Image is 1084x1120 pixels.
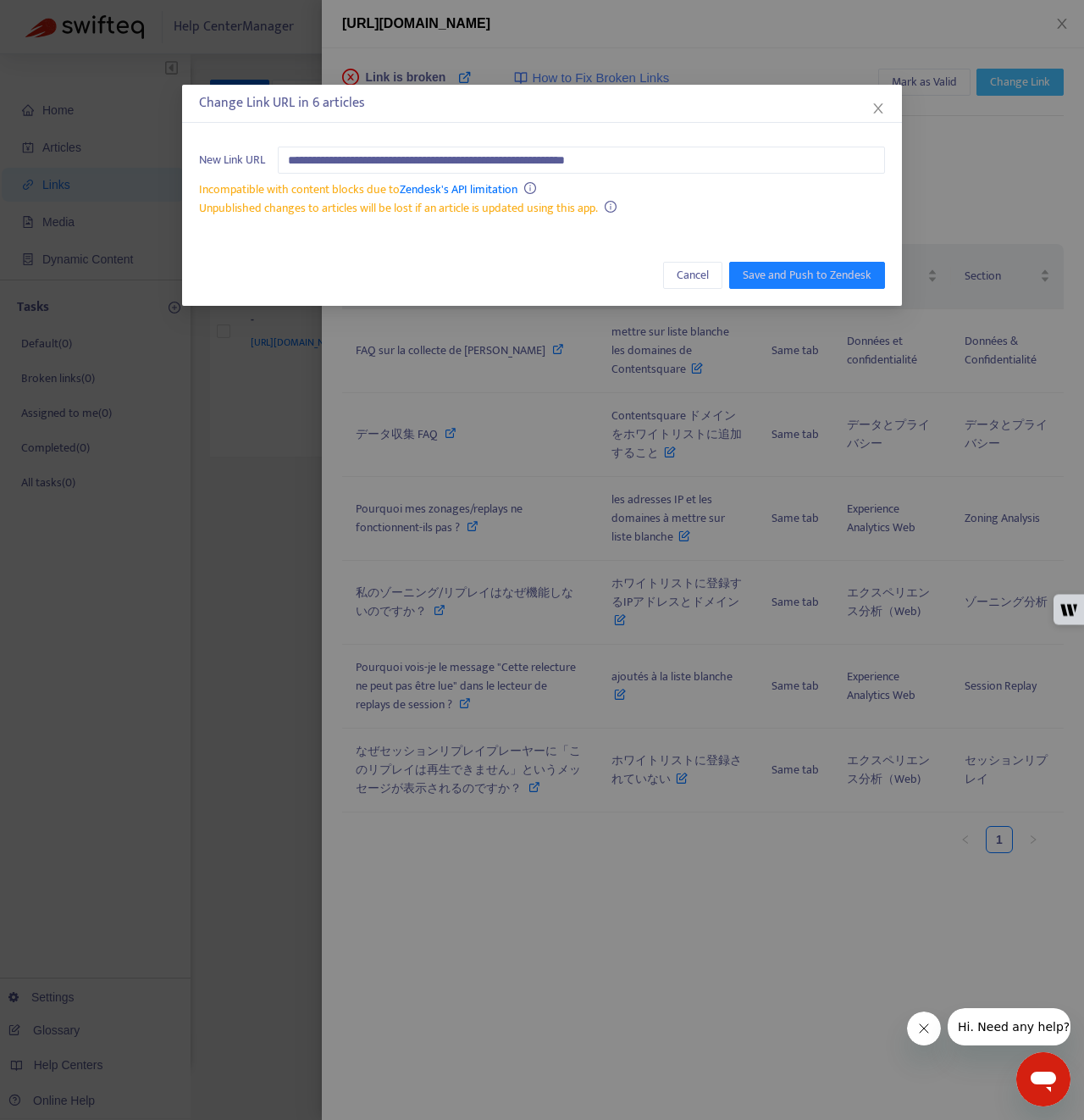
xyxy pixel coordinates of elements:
[199,93,885,114] div: Change Link URL in 6 articles
[729,262,885,289] button: Save and Push to Zendesk
[400,180,517,199] a: Zendesk's API limitation
[1016,1052,1070,1106] iframe: Button to launch messaging window
[199,151,265,169] span: New Link URL
[199,180,517,199] span: Incompatible with content blocks due to
[907,1012,941,1045] iframe: Close message
[677,266,709,285] span: Cancel
[948,1008,1070,1045] iframe: Message from company
[871,102,885,115] span: close
[524,182,536,194] span: info-circle
[199,198,598,218] span: Unpublished changes to articles will be lost if an article is updated using this app.
[605,201,617,213] span: info-circle
[869,99,888,118] button: Close
[663,262,722,289] button: Cancel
